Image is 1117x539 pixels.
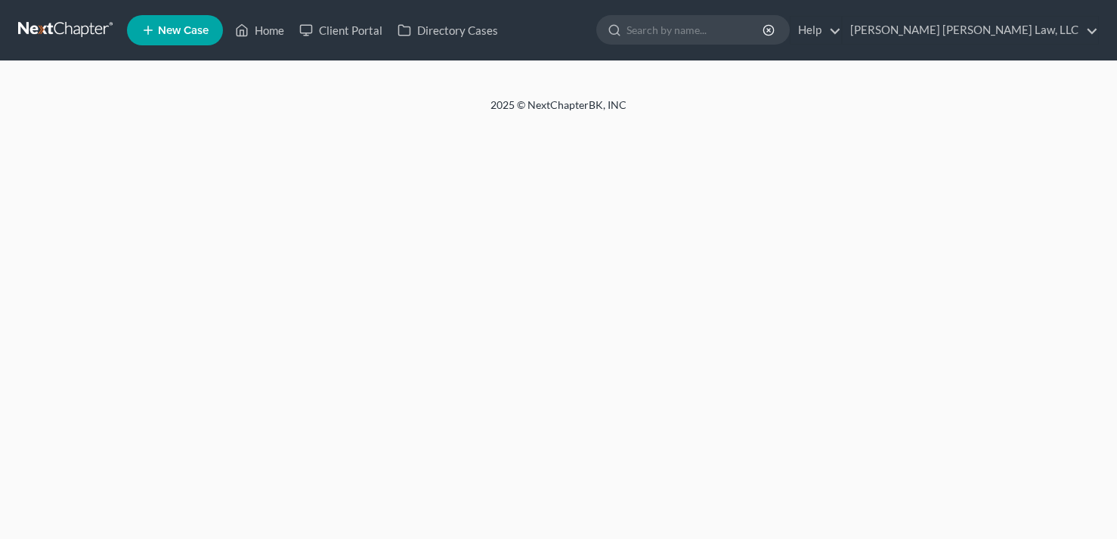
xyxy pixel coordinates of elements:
div: 2025 © NextChapterBK, INC [128,98,989,125]
a: [PERSON_NAME] [PERSON_NAME] Law, LLC [843,17,1098,44]
input: Search by name... [627,16,765,44]
a: Help [791,17,841,44]
span: New Case [158,25,209,36]
a: Directory Cases [390,17,506,44]
a: Client Portal [292,17,390,44]
a: Home [227,17,292,44]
